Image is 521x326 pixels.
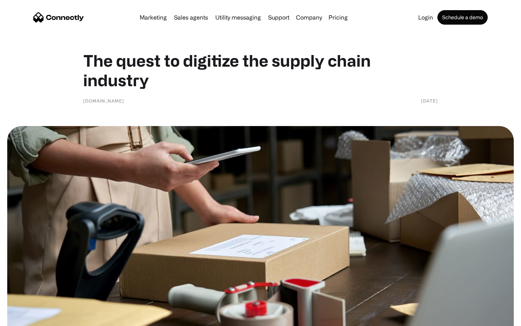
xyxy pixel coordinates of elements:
[265,14,292,20] a: Support
[437,10,488,25] a: Schedule a demo
[296,12,322,22] div: Company
[137,14,170,20] a: Marketing
[14,313,43,323] ul: Language list
[421,97,438,104] div: [DATE]
[326,14,351,20] a: Pricing
[294,12,324,22] div: Company
[83,51,438,90] h1: The quest to digitize the supply chain industry
[415,14,436,20] a: Login
[83,97,124,104] div: [DOMAIN_NAME]
[33,12,84,23] a: home
[7,313,43,323] aside: Language selected: English
[212,14,264,20] a: Utility messaging
[171,14,211,20] a: Sales agents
